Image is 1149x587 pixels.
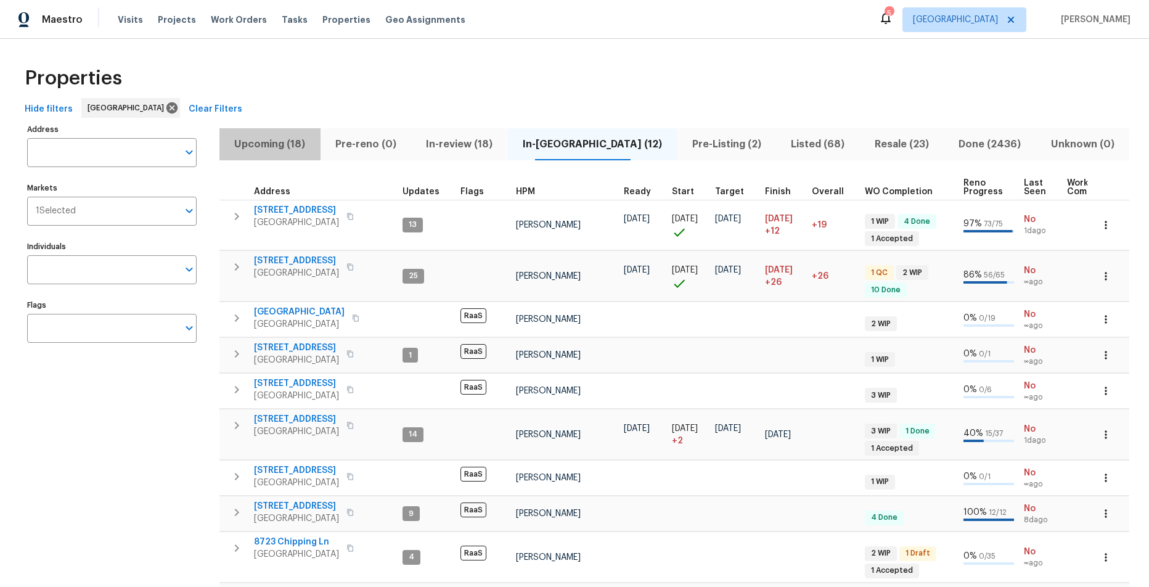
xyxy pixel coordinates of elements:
[985,430,1003,437] span: 15 / 37
[36,206,76,216] span: 1 Selected
[404,271,423,281] span: 25
[963,314,977,322] span: 0 %
[184,98,247,121] button: Clear Filters
[254,500,339,512] span: [STREET_ADDRESS]
[866,390,896,401] span: 3 WIP
[684,136,769,153] span: Pre-Listing (2)
[254,390,339,402] span: [GEOGRAPHIC_DATA]
[181,261,198,278] button: Open
[1024,265,1057,277] span: No
[419,136,501,153] span: In-review (18)
[901,426,934,437] span: 1 Done
[963,179,1003,196] span: Reno Progress
[1024,344,1057,356] span: No
[899,216,935,227] span: 4 Done
[715,187,755,196] div: Target renovation project end date
[254,255,339,267] span: [STREET_ADDRESS]
[189,102,242,117] span: Clear Filters
[254,204,339,216] span: [STREET_ADDRESS]
[667,200,710,250] td: Project started on time
[984,271,1005,279] span: 56 / 65
[715,424,741,433] span: [DATE]
[672,215,698,223] span: [DATE]
[254,512,339,525] span: [GEOGRAPHIC_DATA]
[901,548,935,559] span: 1 Draft
[404,220,422,230] span: 13
[866,548,896,559] span: 2 WIP
[672,424,698,433] span: [DATE]
[885,7,893,20] div: 5
[516,387,581,395] span: [PERSON_NAME]
[254,377,339,390] span: [STREET_ADDRESS]
[516,553,581,562] span: [PERSON_NAME]
[515,136,670,153] span: In-[GEOGRAPHIC_DATA] (12)
[672,187,694,196] span: Start
[158,14,196,26] span: Projects
[765,215,793,223] span: [DATE]
[516,272,581,281] span: [PERSON_NAME]
[865,187,933,196] span: WO Completion
[27,302,197,309] label: Flags
[624,424,650,433] span: [DATE]
[866,216,894,227] span: 1 WIP
[1024,380,1057,392] span: No
[672,187,705,196] div: Actual renovation start date
[27,243,197,250] label: Individuals
[765,225,780,237] span: +12
[1024,479,1057,490] span: ∞ ago
[715,215,741,223] span: [DATE]
[254,536,339,548] span: 8723 Chipping Ln
[211,14,267,26] span: Work Orders
[963,220,982,228] span: 97 %
[715,266,741,274] span: [DATE]
[460,344,486,359] span: RaaS
[328,136,404,153] span: Pre-reno (0)
[672,435,683,447] span: + 2
[254,342,339,354] span: [STREET_ADDRESS]
[460,503,486,517] span: RaaS
[254,267,339,279] span: [GEOGRAPHIC_DATA]
[516,509,581,518] span: [PERSON_NAME]
[979,386,992,393] span: 0 / 6
[979,552,996,560] span: 0 / 35
[1024,392,1057,403] span: ∞ ago
[1024,503,1057,515] span: No
[765,187,791,196] span: Finish
[624,187,651,196] span: Ready
[963,385,977,394] span: 0 %
[963,552,977,560] span: 0 %
[866,443,918,454] span: 1 Accepted
[765,430,791,439] span: [DATE]
[20,98,78,121] button: Hide filters
[516,430,581,439] span: [PERSON_NAME]
[667,251,710,302] td: Project started on time
[812,187,844,196] span: Overall
[42,14,83,26] span: Maestro
[254,464,339,477] span: [STREET_ADDRESS]
[516,187,535,196] span: HPM
[385,14,465,26] span: Geo Assignments
[27,184,197,192] label: Markets
[672,266,698,274] span: [DATE]
[1024,356,1057,367] span: ∞ ago
[963,429,983,438] span: 40 %
[963,350,977,358] span: 0 %
[25,102,73,117] span: Hide filters
[760,251,807,302] td: Scheduled to finish 26 day(s) late
[1024,213,1057,226] span: No
[516,351,581,359] span: [PERSON_NAME]
[1024,277,1057,287] span: ∞ ago
[624,187,662,196] div: Earliest renovation start date (first business day after COE or Checkout)
[1024,467,1057,479] span: No
[322,14,370,26] span: Properties
[866,285,906,295] span: 10 Done
[765,276,782,289] span: +26
[812,221,827,229] span: +19
[254,354,339,366] span: [GEOGRAPHIC_DATA]
[181,319,198,337] button: Open
[460,380,486,395] span: RaaS
[227,136,313,153] span: Upcoming (18)
[866,512,902,523] span: 4 Done
[1024,226,1057,236] span: 1d ago
[807,200,860,250] td: 19 day(s) past target finish date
